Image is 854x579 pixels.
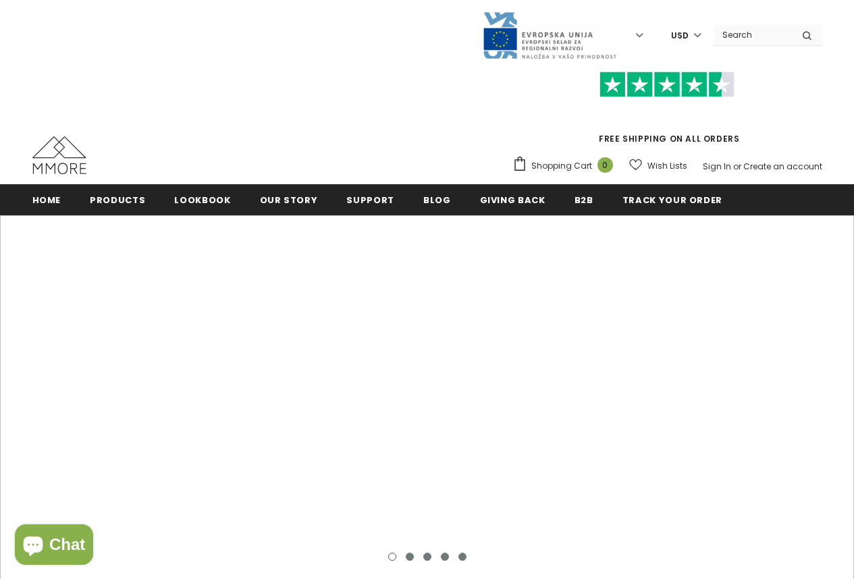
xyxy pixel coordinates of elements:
span: 0 [597,157,613,173]
span: Wish Lists [647,159,687,173]
button: 1 [388,553,396,561]
a: Javni Razpis [482,29,617,40]
a: Create an account [743,161,822,172]
button: 4 [441,553,449,561]
span: USD [671,29,689,43]
button: 5 [458,553,466,561]
span: Products [90,194,145,206]
span: FREE SHIPPING ON ALL ORDERS [512,78,822,144]
input: Search Site [714,25,792,45]
span: support [346,194,394,206]
a: Wish Lists [629,154,687,177]
a: Giving back [480,184,545,215]
span: Shopping Cart [531,159,592,173]
span: Blog [423,194,451,206]
a: Lookbook [174,184,230,215]
a: Sign In [703,161,731,172]
a: Our Story [260,184,318,215]
button: 3 [423,553,431,561]
span: Lookbook [174,194,230,206]
a: Track your order [622,184,722,215]
span: or [733,161,741,172]
span: Home [32,194,61,206]
inbox-online-store-chat: Shopify online store chat [11,524,97,568]
img: Javni Razpis [482,11,617,60]
span: Track your order [622,194,722,206]
iframe: Customer reviews powered by Trustpilot [512,97,822,132]
img: Trust Pilot Stars [599,72,735,98]
a: Products [90,184,145,215]
a: support [346,184,394,215]
span: Our Story [260,194,318,206]
img: MMORE Cases [32,136,86,174]
a: Blog [423,184,451,215]
span: B2B [575,194,593,206]
a: Home [32,184,61,215]
a: B2B [575,184,593,215]
span: Giving back [480,194,545,206]
a: Shopping Cart 0 [512,156,620,176]
button: 2 [406,553,414,561]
